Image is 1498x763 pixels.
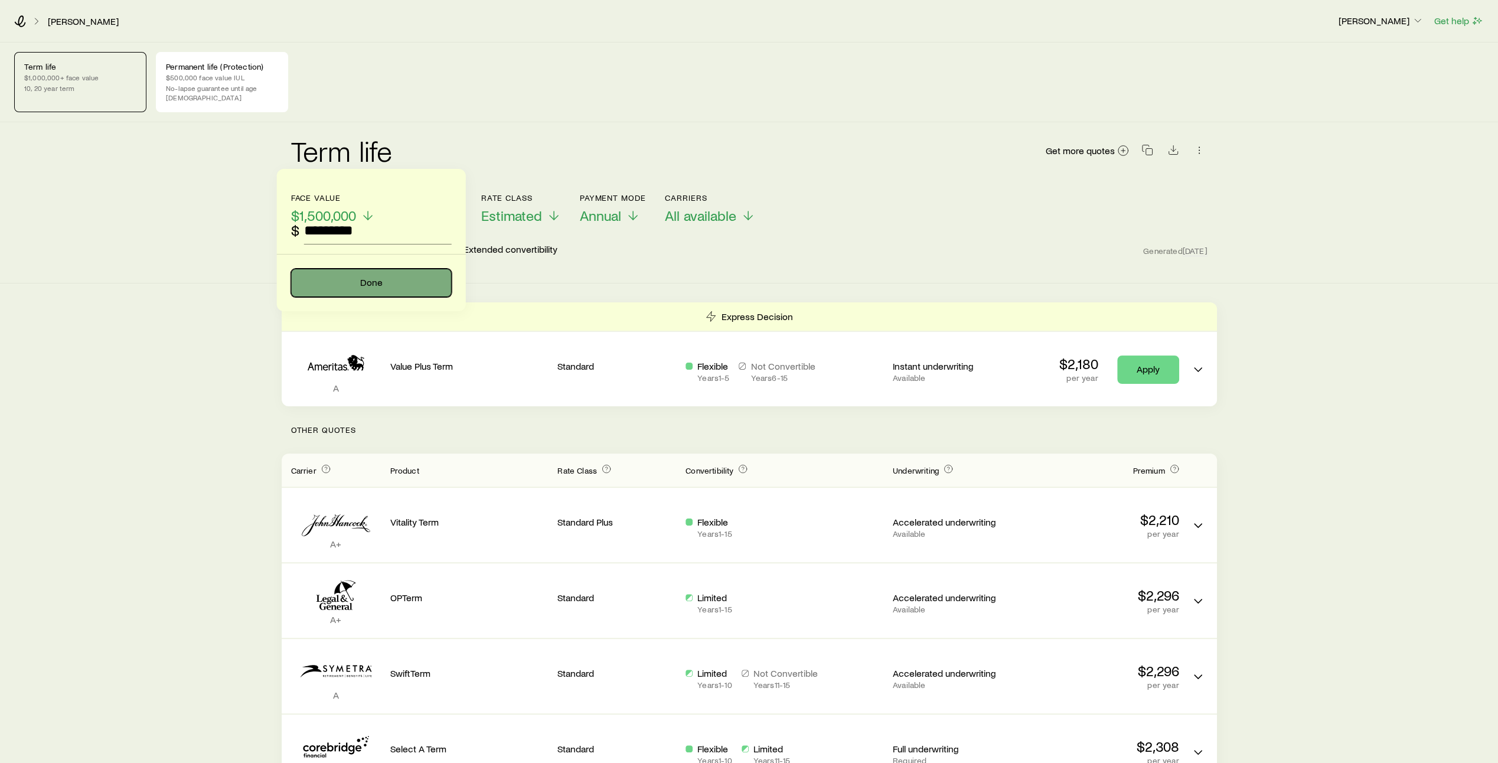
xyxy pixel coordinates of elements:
a: Term life$1,000,000+ face value10, 20 year term [14,52,146,112]
p: Standard [557,743,676,755]
p: Full underwriting [893,743,1011,755]
p: $2,296 [1021,587,1179,604]
span: $1,500,000 [291,207,356,224]
span: Get more quotes [1046,146,1115,155]
p: Select A Term [390,743,549,755]
p: Flexible [697,743,732,755]
span: [DATE] [1183,246,1207,256]
p: Payment Mode [580,193,647,203]
a: Apply [1117,356,1179,384]
p: Standard Plus [557,516,676,528]
p: Accelerated underwriting [893,667,1011,679]
p: $2,308 [1021,738,1179,755]
p: Available [893,605,1011,614]
p: Term life [24,62,136,71]
span: Carrier [291,465,316,475]
p: A [291,689,381,701]
p: Limited [697,592,732,604]
p: Flexible [697,360,729,372]
p: SwiftTerm [390,667,549,679]
span: Generated [1143,246,1207,256]
input: faceAmount [304,216,452,244]
span: Estimated [481,207,542,224]
div: $ [291,222,299,239]
p: [PERSON_NAME] [1339,15,1424,27]
p: Accelerated underwriting [893,516,1011,528]
button: Payment ModeAnnual [580,193,647,224]
span: Annual [580,207,621,224]
p: per year [1021,529,1179,539]
p: Standard [557,667,676,679]
a: Get more quotes [1045,144,1130,158]
p: Accelerated underwriting [893,592,1011,604]
span: Convertibility [686,465,733,475]
p: per year [1059,373,1098,383]
p: Years 1 - 5 [697,373,729,383]
p: Limited [753,743,791,755]
span: Product [390,465,419,475]
p: $2,296 [1021,663,1179,679]
p: per year [1021,680,1179,690]
p: Instant underwriting [893,360,1011,372]
p: Value Plus Term [390,360,549,372]
p: Years 11 - 15 [753,680,818,690]
button: Face value$1,500,000 [291,193,375,224]
p: Carriers [665,193,755,203]
p: Standard [557,592,676,604]
p: $500,000 face value IUL [166,73,278,82]
p: OPTerm [390,592,549,604]
p: Express Decision [722,311,793,322]
div: Term quotes [282,302,1217,406]
button: CarriersAll available [665,193,755,224]
span: Rate Class [557,465,597,475]
p: Permanent life (Protection) [166,62,278,71]
p: Available [893,529,1011,539]
p: $2,210 [1021,511,1179,528]
p: $2,180 [1059,356,1098,372]
p: Rate Class [481,193,561,203]
p: No-lapse guarantee until age [DEMOGRAPHIC_DATA] [166,83,278,102]
p: $1,000,000+ face value [24,73,136,82]
h2: Term life [291,136,393,165]
p: Standard [557,360,676,372]
p: Years 1 - 15 [697,605,732,614]
p: Not Convertible [750,360,815,372]
span: All available [665,207,736,224]
p: Years 6 - 15 [750,373,815,383]
p: Extended convertibility [464,243,557,257]
a: Permanent life (Protection)$500,000 face value IULNo-lapse guarantee until age [DEMOGRAPHIC_DATA] [156,52,288,112]
p: Not Convertible [753,667,818,679]
p: Face value [291,193,375,203]
p: Years 1 - 15 [697,529,732,539]
p: Limited [697,667,732,679]
p: Other Quotes [282,406,1217,454]
p: A+ [291,614,381,625]
p: A [291,382,381,394]
p: Available [893,680,1011,690]
span: Premium [1133,465,1164,475]
span: Underwriting [893,465,939,475]
a: [PERSON_NAME] [47,16,119,27]
a: Download CSV [1165,146,1182,158]
p: per year [1021,605,1179,614]
p: Flexible [697,516,732,528]
p: 10, 20 year term [24,83,136,93]
p: Years 1 - 10 [697,680,732,690]
p: Available [893,373,1011,383]
p: A+ [291,538,381,550]
p: Vitality Term [390,516,549,528]
button: [PERSON_NAME] [1338,14,1424,28]
button: Rate ClassEstimated [481,193,561,224]
button: Get help [1434,14,1484,28]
